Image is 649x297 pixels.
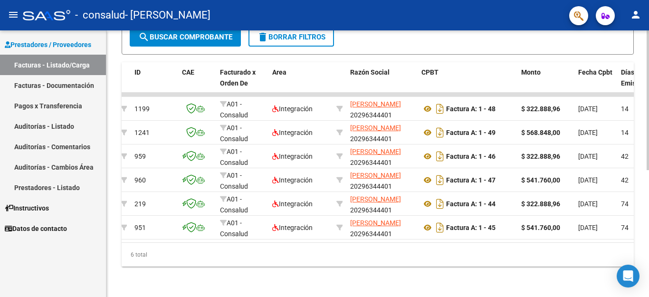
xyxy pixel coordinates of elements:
[446,176,496,184] strong: Factura A: 1 - 47
[220,148,248,166] span: A01 - Consalud
[421,68,439,76] span: CPBT
[350,123,414,143] div: 20296344401
[517,62,574,104] datatable-header-cell: Monto
[434,172,446,188] i: Descargar documento
[621,224,629,231] span: 74
[434,125,446,140] i: Descargar documento
[521,200,560,208] strong: $ 322.888,96
[350,146,414,166] div: 20296344401
[131,62,178,104] datatable-header-cell: ID
[134,129,150,136] span: 1241
[272,176,313,184] span: Integración
[134,176,146,184] span: 960
[578,129,598,136] span: [DATE]
[272,153,313,160] span: Integración
[521,68,541,76] span: Monto
[521,224,560,231] strong: $ 541.760,00
[578,224,598,231] span: [DATE]
[248,28,334,47] button: Borrar Filtros
[75,5,125,26] span: - consalud
[134,68,141,76] span: ID
[621,129,629,136] span: 14
[521,129,560,136] strong: $ 568.848,00
[446,200,496,208] strong: Factura A: 1 - 44
[521,105,560,113] strong: $ 322.888,96
[350,219,401,227] span: [PERSON_NAME]
[268,62,333,104] datatable-header-cell: Area
[220,100,248,119] span: A01 - Consalud
[418,62,517,104] datatable-header-cell: CPBT
[578,176,598,184] span: [DATE]
[446,153,496,160] strong: Factura A: 1 - 46
[216,62,268,104] datatable-header-cell: Facturado x Orden De
[434,101,446,116] i: Descargar documento
[134,224,146,231] span: 951
[617,265,639,287] div: Open Intercom Messenger
[521,153,560,160] strong: $ 322.888,96
[350,148,401,155] span: [PERSON_NAME]
[621,176,629,184] span: 42
[446,105,496,113] strong: Factura A: 1 - 48
[220,219,248,238] span: A01 - Consalud
[257,31,268,43] mat-icon: delete
[350,100,401,108] span: [PERSON_NAME]
[446,129,496,136] strong: Factura A: 1 - 49
[5,39,91,50] span: Prestadores / Proveedores
[178,62,216,104] datatable-header-cell: CAE
[272,224,313,231] span: Integración
[350,195,401,203] span: [PERSON_NAME]
[134,153,146,160] span: 959
[578,68,612,76] span: Fecha Cpbt
[272,200,313,208] span: Integración
[350,124,401,132] span: [PERSON_NAME]
[5,203,49,213] span: Instructivos
[578,105,598,113] span: [DATE]
[5,223,67,234] span: Datos de contacto
[621,200,629,208] span: 74
[134,105,150,113] span: 1199
[350,170,414,190] div: 20296344401
[220,68,256,87] span: Facturado x Orden De
[574,62,617,104] datatable-header-cell: Fecha Cpbt
[220,124,248,143] span: A01 - Consalud
[350,99,414,119] div: 20296344401
[434,149,446,164] i: Descargar documento
[138,31,150,43] mat-icon: search
[621,105,629,113] span: 14
[446,224,496,231] strong: Factura A: 1 - 45
[434,220,446,235] i: Descargar documento
[350,172,401,179] span: [PERSON_NAME]
[578,200,598,208] span: [DATE]
[182,68,194,76] span: CAE
[621,153,629,160] span: 42
[220,195,248,214] span: A01 - Consalud
[122,243,634,267] div: 6 total
[8,9,19,20] mat-icon: menu
[272,68,286,76] span: Area
[272,129,313,136] span: Integración
[257,33,325,41] span: Borrar Filtros
[578,153,598,160] span: [DATE]
[521,176,560,184] strong: $ 541.760,00
[350,218,414,238] div: 20296344401
[350,68,390,76] span: Razón Social
[434,196,446,211] i: Descargar documento
[130,28,241,47] button: Buscar Comprobante
[630,9,641,20] mat-icon: person
[138,33,232,41] span: Buscar Comprobante
[125,5,210,26] span: - [PERSON_NAME]
[346,62,418,104] datatable-header-cell: Razón Social
[134,200,146,208] span: 219
[272,105,313,113] span: Integración
[350,194,414,214] div: 20296344401
[220,172,248,190] span: A01 - Consalud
